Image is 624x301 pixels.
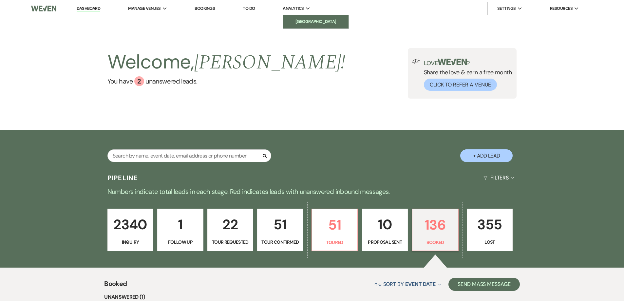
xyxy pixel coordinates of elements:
[261,214,299,235] p: 51
[424,59,513,66] p: Love ?
[481,169,517,186] button: Filters
[424,79,497,91] button: Click to Refer a Venue
[497,5,516,12] span: Settings
[257,209,303,251] a: 51Tour Confirmed
[312,209,358,251] a: 51Toured
[31,2,56,15] img: Weven Logo
[471,238,508,246] p: Lost
[405,281,436,288] span: Event Date
[107,76,346,86] a: You have 2 unanswered leads.
[161,214,199,235] p: 1
[212,238,249,246] p: Tour Requested
[374,281,382,288] span: ↑↓
[460,149,513,162] button: + Add Lead
[283,5,304,12] span: Analytics
[128,5,161,12] span: Manage Venues
[107,173,138,182] h3: Pipeline
[104,279,127,293] span: Booked
[283,15,349,28] a: [GEOGRAPHIC_DATA]
[316,239,353,246] p: Toured
[416,239,454,246] p: Booked
[412,209,458,251] a: 136Booked
[316,214,353,236] p: 51
[371,275,444,293] button: Sort By Event Date
[212,214,249,235] p: 22
[76,186,548,197] p: Numbers indicate total leads in each stage. Red indicates leads with unanswered inbound messages.
[366,214,404,235] p: 10
[448,278,520,291] button: Send Mass Message
[107,48,346,76] h2: Welcome,
[420,59,513,91] div: Share the love & earn a free month.
[207,209,253,251] a: 22Tour Requested
[112,214,149,235] p: 2340
[286,18,345,25] li: [GEOGRAPHIC_DATA]
[112,238,149,246] p: Inquiry
[438,59,467,65] img: weven-logo-green.svg
[416,214,454,236] p: 136
[467,209,513,251] a: 355Lost
[261,238,299,246] p: Tour Confirmed
[107,149,271,162] input: Search by name, event date, email address or phone number
[471,214,508,235] p: 355
[107,209,153,251] a: 2340Inquiry
[157,209,203,251] a: 1Follow Up
[194,47,346,78] span: [PERSON_NAME] !
[366,238,404,246] p: Proposal Sent
[134,76,144,86] div: 2
[195,6,215,11] a: Bookings
[161,238,199,246] p: Follow Up
[243,6,255,11] a: To Do
[550,5,573,12] span: Resources
[362,209,408,251] a: 10Proposal Sent
[77,6,100,12] a: Dashboard
[412,59,420,64] img: loud-speaker-illustration.svg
